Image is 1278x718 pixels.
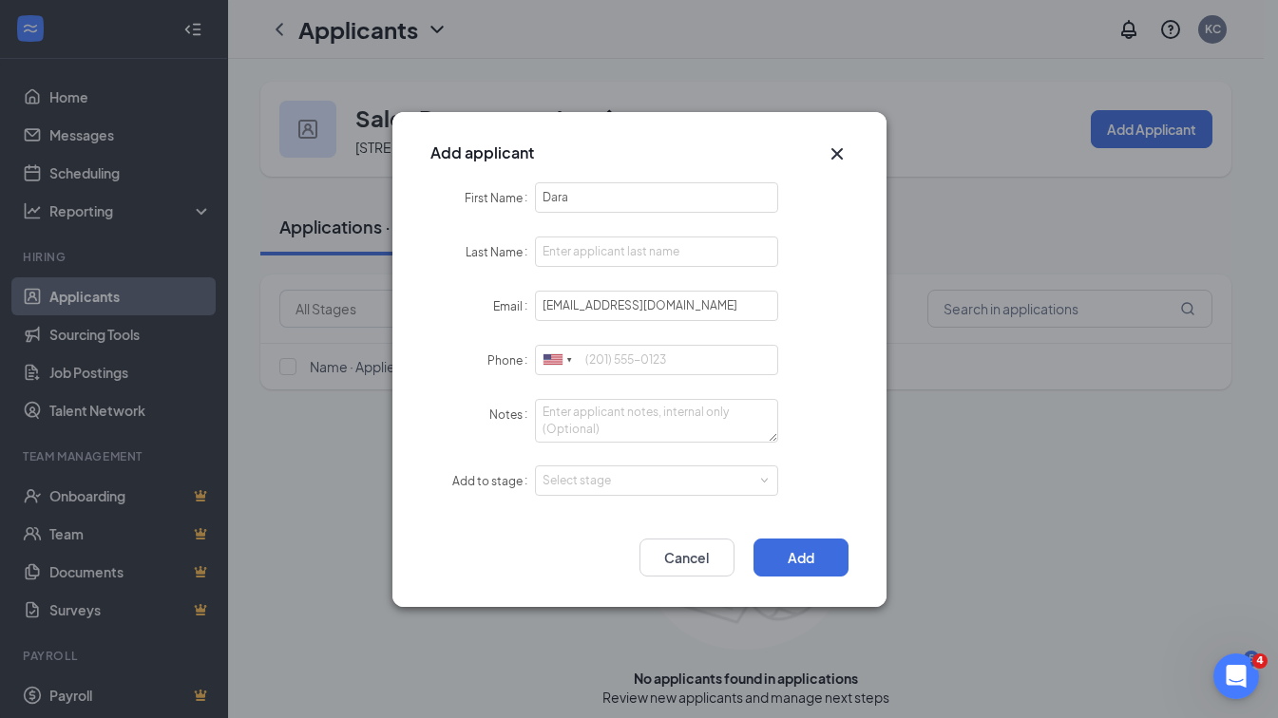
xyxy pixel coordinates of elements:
[1252,653,1268,669] span: 4
[535,345,779,375] input: (201) 555-0123
[536,346,580,375] div: United States: +1
[493,299,535,313] label: Email
[465,191,535,205] label: First Name
[639,538,734,576] button: Cancel
[452,474,535,488] label: Add to stage
[535,291,779,321] input: Email
[487,353,535,368] label: Phone
[543,471,763,490] div: Select stage
[826,142,849,165] button: Close
[753,538,849,576] button: Add
[489,407,535,422] label: Notes
[466,245,535,259] label: Last Name
[535,236,779,267] input: Last Name
[430,142,534,163] h3: Add applicant
[826,142,849,165] svg: Cross
[535,399,779,443] textarea: Notes
[535,182,779,213] input: First Name
[1213,653,1259,699] iframe: Intercom live chat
